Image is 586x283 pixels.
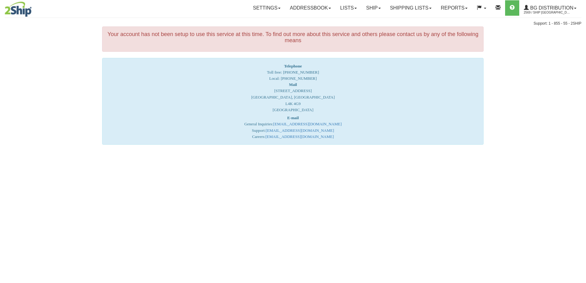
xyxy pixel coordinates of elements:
h4: Your account has not been setup to use this service at this time. To find out more about this ser... [107,31,479,44]
a: Reports [436,0,472,16]
strong: E-mail [287,115,299,120]
span: BG Distribution [529,5,573,10]
a: Settings [248,0,285,16]
a: Addressbook [285,0,336,16]
font: [STREET_ADDRESS] [GEOGRAPHIC_DATA], [GEOGRAPHIC_DATA] L4K 4G9 [GEOGRAPHIC_DATA] [251,82,335,112]
a: Lists [336,0,361,16]
a: Shipping lists [385,0,436,16]
strong: Mail [289,82,297,87]
font: General Inquiries: Support: Careers: [244,115,342,139]
a: [EMAIL_ADDRESS][DOMAIN_NAME] [273,122,341,126]
span: Toll free: [PHONE_NUMBER] Local: [PHONE_NUMBER] [267,64,319,81]
a: [EMAIL_ADDRESS][DOMAIN_NAME] [265,134,334,139]
a: BG Distribution 2569 / Ship [GEOGRAPHIC_DATA] [519,0,581,16]
iframe: chat widget [572,110,585,173]
span: 2569 / Ship [GEOGRAPHIC_DATA] [524,10,570,16]
a: [EMAIL_ADDRESS][DOMAIN_NAME] [266,128,334,133]
img: logo2569.jpg [5,2,32,17]
strong: Telephone [284,64,302,68]
div: Support: 1 - 855 - 55 - 2SHIP [5,21,581,26]
a: Ship [361,0,385,16]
